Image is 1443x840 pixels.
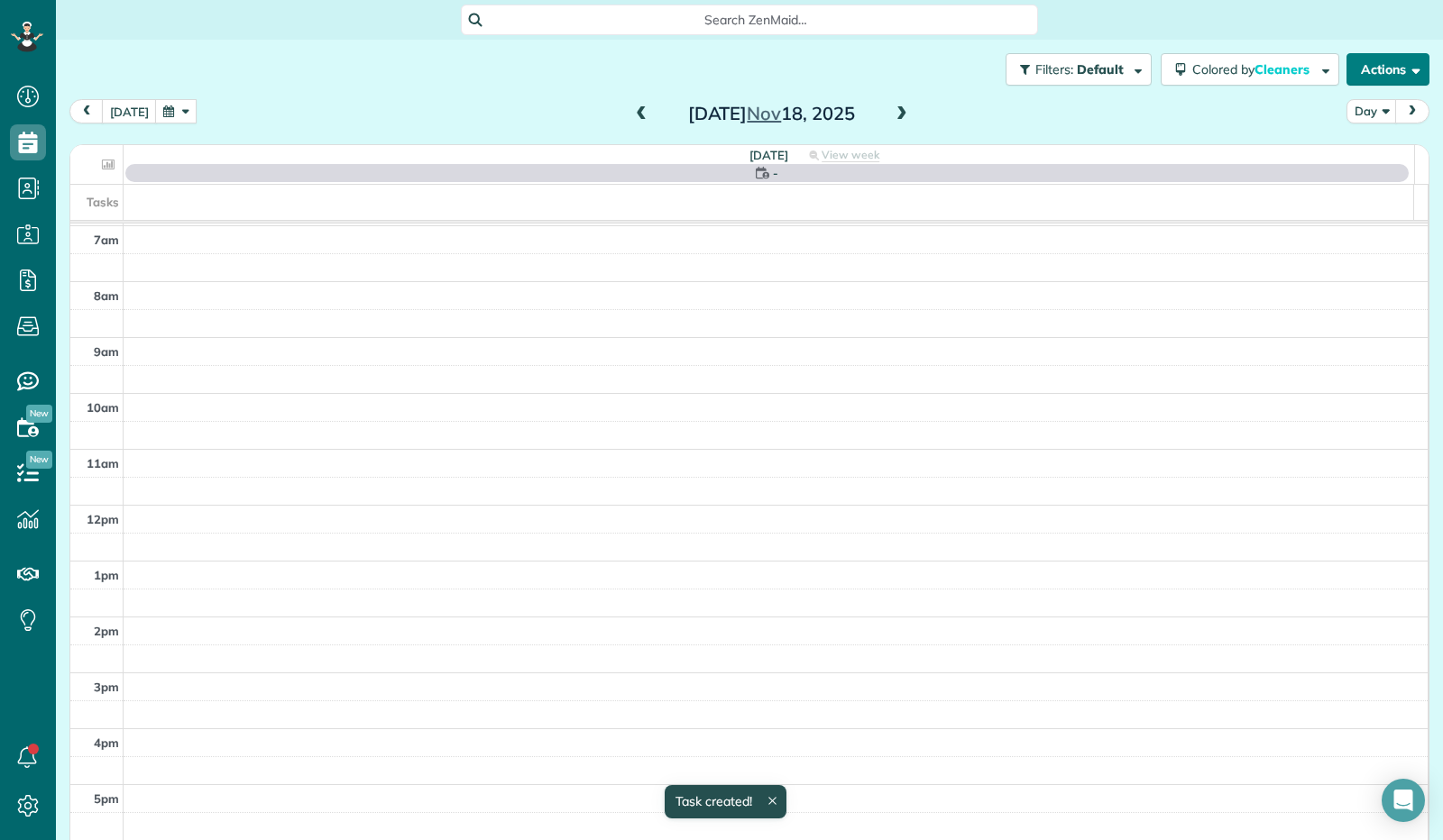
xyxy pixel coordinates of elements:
[1192,61,1316,78] span: Colored by
[665,785,786,818] div: Task created!
[997,53,1152,86] a: Filters: Default
[26,451,52,469] span: New
[94,680,119,694] span: 3pm
[87,512,119,526] span: 12pm
[94,791,119,806] span: 5pm
[749,148,788,162] span: [DATE]
[94,288,119,303] span: 8am
[1161,53,1339,86] button: Colored byCleaners
[94,233,119,247] span: 7am
[1035,61,1073,78] span: Filters:
[69,99,104,123] button: prev
[87,456,119,470] span: 11am
[87,195,119,209] span: Tasks
[1346,53,1429,86] button: Actions
[1395,99,1429,123] button: next
[94,568,119,582] span: 1pm
[1077,61,1125,78] span: Default
[94,735,119,750] span: 4pm
[94,624,119,638] span: 2pm
[1255,61,1312,78] span: Cleaners
[822,148,879,162] span: View week
[102,99,157,123] button: [DATE]
[1006,53,1152,86] button: Filters: Default
[26,405,52,423] span: New
[87,400,119,415] span: 10am
[94,344,119,359] span: 9am
[658,104,884,123] h2: [DATE] 18, 2025
[1382,779,1425,822] div: Open Intercom Messenger
[773,164,778,182] span: -
[1346,99,1397,123] button: Day
[747,102,781,124] span: Nov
